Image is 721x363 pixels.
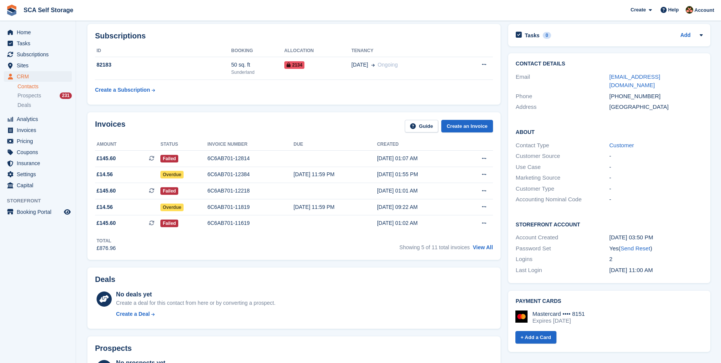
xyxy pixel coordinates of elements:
[516,163,609,172] div: Use Case
[63,207,72,217] a: Preview store
[17,92,41,99] span: Prospects
[618,245,652,252] span: ( )
[4,71,72,82] a: menu
[116,290,275,299] div: No deals yet
[516,255,609,264] div: Logins
[17,27,62,38] span: Home
[208,203,294,211] div: 6C6AB701-11819
[609,152,703,161] div: -
[516,195,609,204] div: Accounting Nominal Code
[515,310,528,323] img: Mastercard Logo
[17,169,62,180] span: Settings
[17,83,72,90] a: Contacts
[17,136,62,146] span: Pricing
[95,61,231,69] div: 82183
[95,120,125,132] h2: Invoices
[516,73,609,90] div: Email
[609,142,634,148] a: Customer
[4,38,72,49] a: menu
[284,61,305,69] span: 2134
[609,185,703,193] div: -
[399,244,470,250] span: Showing 5 of 11 total invoices
[95,83,155,97] a: Create a Subscription
[160,171,184,178] span: Overdue
[4,60,72,71] a: menu
[97,170,113,178] span: £14.56
[516,174,609,182] div: Marketing Source
[609,195,703,204] div: -
[95,45,231,57] th: ID
[609,73,660,89] a: [EMAIL_ADDRESS][DOMAIN_NAME]
[97,187,116,195] span: £145.60
[17,125,62,135] span: Invoices
[668,6,679,14] span: Help
[208,139,294,151] th: Invoice number
[97,154,116,162] span: £145.60
[4,147,72,158] a: menu
[4,136,72,146] a: menu
[4,114,72,124] a: menu
[377,154,461,162] div: [DATE] 01:07 AM
[17,92,72,100] a: Prospects 231
[609,267,653,273] time: 2025-05-12 10:00:46 UTC
[17,114,62,124] span: Analytics
[17,49,62,60] span: Subscriptions
[351,45,456,57] th: Tenancy
[516,128,703,135] h2: About
[516,244,609,253] div: Password Set
[208,219,294,227] div: 6C6AB701-11619
[95,139,160,151] th: Amount
[160,204,184,211] span: Overdue
[95,344,132,353] h2: Prospects
[516,152,609,161] div: Customer Source
[4,125,72,135] a: menu
[97,219,116,227] span: £145.60
[525,32,540,39] h2: Tasks
[17,101,72,109] a: Deals
[95,32,493,40] h2: Subscriptions
[293,170,377,178] div: [DATE] 11:59 PM
[377,203,461,211] div: [DATE] 09:22 AM
[21,4,76,16] a: SCA Self Storage
[160,187,178,195] span: Failed
[97,203,113,211] span: £14.56
[516,220,703,228] h2: Storefront Account
[516,103,609,111] div: Address
[543,32,551,39] div: 0
[680,31,691,40] a: Add
[284,45,352,57] th: Allocation
[686,6,693,14] img: Sarah Race
[160,155,178,162] span: Failed
[116,310,150,318] div: Create a Deal
[293,139,377,151] th: Due
[17,158,62,169] span: Insurance
[97,237,116,244] div: Total
[609,103,703,111] div: [GEOGRAPHIC_DATA]
[17,60,62,71] span: Sites
[609,255,703,264] div: 2
[17,147,62,158] span: Coupons
[17,180,62,191] span: Capital
[609,163,703,172] div: -
[516,61,703,67] h2: Contact Details
[60,92,72,99] div: 231
[609,244,703,253] div: Yes
[4,158,72,169] a: menu
[95,275,115,284] h2: Deals
[97,244,116,252] div: £876.96
[441,120,493,132] a: Create an Invoice
[516,92,609,101] div: Phone
[609,92,703,101] div: [PHONE_NUMBER]
[377,170,461,178] div: [DATE] 01:55 PM
[293,203,377,211] div: [DATE] 11:59 PM
[377,219,461,227] div: [DATE] 01:02 AM
[631,6,646,14] span: Create
[516,185,609,193] div: Customer Type
[532,310,585,317] div: Mastercard •••• 8151
[17,71,62,82] span: CRM
[208,187,294,195] div: 6C6AB701-12218
[208,154,294,162] div: 6C6AB701-12814
[515,331,556,344] a: + Add a Card
[7,197,76,205] span: Storefront
[516,298,703,304] h2: Payment cards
